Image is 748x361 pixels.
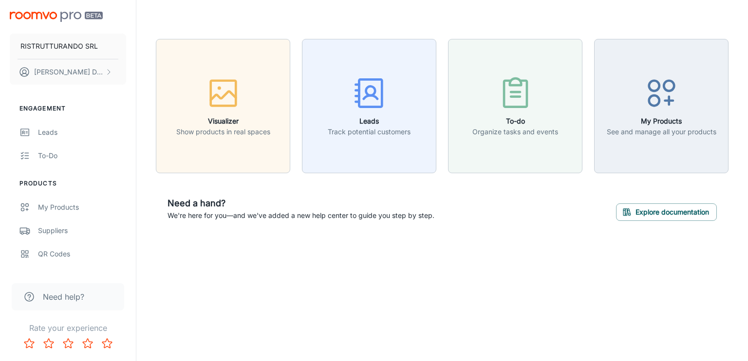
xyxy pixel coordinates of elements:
[448,39,582,173] button: To-doOrganize tasks and events
[302,39,436,173] button: LeadsTrack potential customers
[156,39,290,173] button: VisualizerShow products in real spaces
[38,202,126,213] div: My Products
[328,116,411,126] h6: Leads
[10,12,103,22] img: Roomvo PRO Beta
[616,203,717,221] button: Explore documentation
[302,100,436,110] a: LeadsTrack potential customers
[616,206,717,216] a: Explore documentation
[176,116,270,126] h6: Visualizer
[38,249,126,259] div: QR Codes
[607,126,716,137] p: See and manage all your products
[472,126,558,137] p: Organize tasks and events
[38,225,126,236] div: Suppliers
[472,116,558,126] h6: To-do
[176,126,270,137] p: Show products in real spaces
[20,41,98,52] p: RISTRUTTURANDO SRL
[594,100,729,110] a: My ProductsSee and manage all your products
[38,150,126,161] div: To-do
[168,210,434,221] p: We're here for you—and we've added a new help center to guide you step by step.
[594,39,729,173] button: My ProductsSee and manage all your products
[34,67,103,77] p: [PERSON_NAME] Dalla Vecchia
[10,59,126,85] button: [PERSON_NAME] Dalla Vecchia
[607,116,716,126] h6: My Products
[38,127,126,138] div: Leads
[448,100,582,110] a: To-doOrganize tasks and events
[10,34,126,59] button: RISTRUTTURANDO SRL
[328,126,411,137] p: Track potential customers
[168,197,434,210] h6: Need a hand?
